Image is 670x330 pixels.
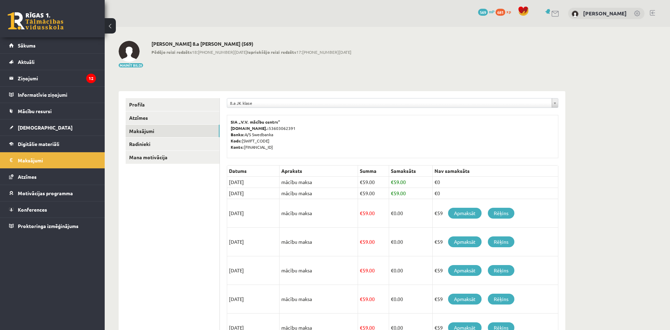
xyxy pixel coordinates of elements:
span: Motivācijas programma [18,190,73,196]
i: 12 [86,74,96,83]
td: mācību maksa [280,177,358,188]
a: Apmaksāt [448,208,482,219]
td: 59.00 [389,177,432,188]
span: 569 [478,9,488,16]
span: € [360,190,363,196]
td: mācību maksa [280,188,358,199]
td: [DATE] [227,228,280,256]
legend: Ziņojumi [18,70,96,86]
td: 0.00 [389,256,432,285]
td: €59 [432,199,558,228]
a: Aktuāli [9,54,96,70]
a: Apmaksāt [448,294,482,305]
td: €59 [432,256,558,285]
a: Rēķins [488,265,514,276]
span: [DEMOGRAPHIC_DATA] [18,124,73,131]
td: 59.00 [358,256,389,285]
td: €0 [432,188,558,199]
td: 0.00 [389,285,432,314]
b: Banka: [231,132,245,137]
b: Iepriekšējo reizi redzēts [247,49,296,55]
legend: Maksājumi [18,152,96,168]
b: [DOMAIN_NAME].: [231,125,269,131]
span: 8.a JK klase [230,98,549,108]
a: 569 mP [478,9,494,14]
a: Atzīmes [126,111,219,124]
a: Mana motivācija [126,151,219,164]
a: 681 xp [496,9,514,14]
span: mP [489,9,494,14]
span: € [360,267,363,273]
td: [DATE] [227,177,280,188]
span: € [360,179,363,185]
span: Sākums [18,42,36,49]
span: Atzīmes [18,174,37,180]
a: Rīgas 1. Tālmācības vidusskola [8,12,64,30]
td: €59 [432,228,558,256]
th: Nav samaksāts [432,166,558,177]
button: Mainīt bildi [119,63,143,67]
span: Mācību resursi [18,108,52,114]
p: 53603062391 A/S Swedbanka [SWIFT_CODE] [FINANCIAL_ID] [231,119,554,150]
h2: [PERSON_NAME] 8.a [PERSON_NAME] (569) [151,41,351,47]
th: Summa [358,166,389,177]
b: Konts: [231,144,244,150]
span: € [360,296,363,302]
a: Motivācijas programma [9,185,96,201]
a: Maksājumi [126,125,219,138]
span: Digitālie materiāli [18,141,59,147]
a: Konferences [9,201,96,218]
a: Atzīmes [9,169,96,185]
a: [DEMOGRAPHIC_DATA] [9,119,96,135]
td: 59.00 [358,199,389,228]
td: 59.00 [389,188,432,199]
a: Rēķins [488,208,514,219]
a: Informatīvie ziņojumi [9,87,96,103]
span: € [360,239,363,245]
td: 59.00 [358,177,389,188]
a: Digitālie materiāli [9,136,96,152]
a: Proktoringa izmēģinājums [9,218,96,234]
th: Apraksts [280,166,358,177]
a: Apmaksāt [448,265,482,276]
td: [DATE] [227,256,280,285]
td: mācību maksa [280,285,358,314]
img: Ralfs Jēkabsons [572,10,579,17]
span: 18:[PHONE_NUMBER][DATE] 17:[PHONE_NUMBER][DATE] [151,49,351,55]
a: Apmaksāt [448,236,482,247]
img: Ralfs Jēkabsons [119,41,140,62]
span: Konferences [18,206,47,213]
td: mācību maksa [280,228,358,256]
a: Sākums [9,37,96,53]
td: 0.00 [389,199,432,228]
span: € [391,296,394,302]
span: € [391,267,394,273]
td: 59.00 [358,188,389,199]
td: [DATE] [227,199,280,228]
span: 681 [496,9,505,16]
a: Profils [126,98,219,111]
th: Datums [227,166,280,177]
legend: Informatīvie ziņojumi [18,87,96,103]
span: € [391,190,394,196]
a: Rēķins [488,294,514,305]
a: Mācību resursi [9,103,96,119]
td: 0.00 [389,228,432,256]
td: [DATE] [227,188,280,199]
td: 59.00 [358,285,389,314]
a: [PERSON_NAME] [583,10,627,17]
a: Radinieki [126,138,219,151]
a: 8.a JK klase [227,98,558,108]
b: Kods: [231,138,242,144]
span: Proktoringa izmēģinājums [18,223,79,229]
b: SIA „V.V. mācību centrs” [231,119,281,125]
a: Rēķins [488,236,514,247]
a: Maksājumi [9,152,96,168]
span: € [391,210,394,216]
span: € [391,179,394,185]
td: mācību maksa [280,256,358,285]
span: € [391,239,394,245]
span: Aktuāli [18,59,35,65]
a: Ziņojumi12 [9,70,96,86]
span: xp [506,9,511,14]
